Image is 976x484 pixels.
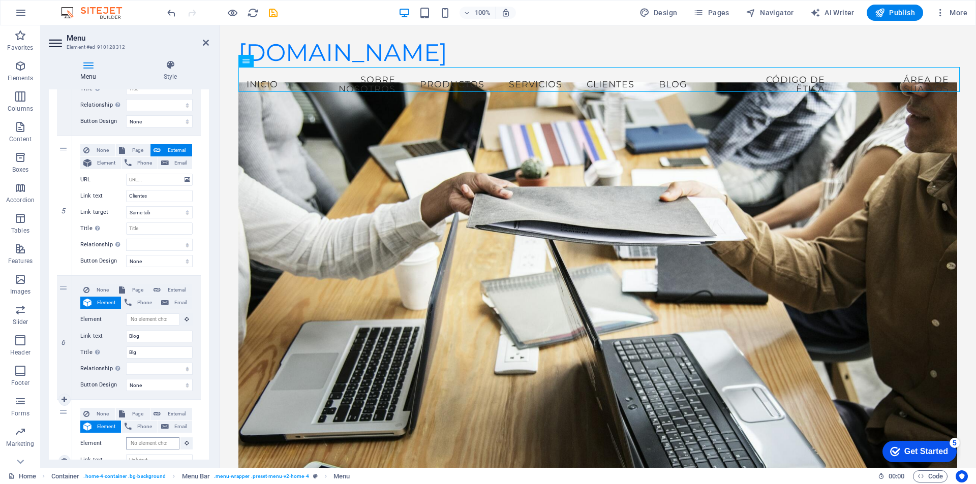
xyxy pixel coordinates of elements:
[128,408,147,420] span: Page
[80,284,115,296] button: None
[913,470,948,482] button: Code
[121,157,158,169] button: Phone
[80,437,126,449] label: Element
[226,7,238,19] button: Click here to leave preview mode and continue editing
[132,60,209,81] h4: Style
[126,190,193,202] input: Link text...
[95,157,118,169] span: Element
[93,144,112,156] span: None
[689,5,733,21] button: Pages
[116,284,150,296] button: Page
[460,7,496,19] button: 100%
[80,363,126,375] label: Relationship
[80,408,115,420] button: None
[80,421,121,433] button: Element
[164,408,189,420] span: External
[150,408,192,420] button: External
[867,5,923,21] button: Publish
[693,8,729,18] span: Pages
[80,255,126,267] label: Button Design
[267,7,279,19] button: save
[918,470,943,482] span: Code
[806,5,859,21] button: AI Writer
[80,297,121,309] button: Element
[80,99,126,111] label: Relationship
[116,144,150,156] button: Page
[313,473,318,479] i: This element is a customizable preset
[878,470,905,482] h6: Session time
[931,5,971,21] button: More
[166,7,177,19] i: Undo: Change menu items (Ctrl+Z)
[6,5,80,26] div: Get Started 5 items remaining, 0% complete
[80,190,126,202] label: Link text
[80,174,126,186] label: URL
[56,207,71,215] em: 5
[9,135,32,143] p: Content
[8,470,36,482] a: Click to cancel selection. Double-click to open Pages
[889,470,904,482] span: 00 00
[80,157,121,169] button: Element
[501,8,510,17] i: On resize automatically adjust zoom level to fit chosen device.
[182,470,210,482] span: Click to select. Double-click to edit
[164,284,189,296] span: External
[158,297,192,309] button: Email
[10,348,30,357] p: Header
[247,7,259,19] button: reload
[93,284,112,296] span: None
[7,44,33,52] p: Favorites
[128,144,147,156] span: Page
[742,5,798,21] button: Navigator
[896,472,897,480] span: :
[164,144,189,156] span: External
[51,470,80,482] span: Click to select. Double-click to edit
[126,346,193,359] input: Title
[126,330,193,342] input: Link text...
[11,409,29,417] p: Forms
[135,297,155,309] span: Phone
[150,144,192,156] button: External
[121,421,158,433] button: Phone
[935,8,967,18] span: More
[80,239,126,251] label: Relationship
[126,313,179,326] input: No element chosen
[93,408,112,420] span: None
[172,157,189,169] span: Email
[956,470,968,482] button: Usercentrics
[49,60,132,81] h4: Menu
[810,8,855,18] span: AI Writer
[80,454,126,466] label: Link text
[73,2,83,12] div: 5
[121,297,158,309] button: Phone
[27,11,71,20] div: Get Started
[80,144,115,156] button: None
[51,470,350,482] nav: breadcrumb
[214,470,309,482] span: . menu-wrapper .preset-menu-v2-home-4
[6,440,34,448] p: Marketing
[80,222,126,235] label: Title
[11,227,29,235] p: Tables
[67,34,209,43] h2: Menu
[635,5,682,21] div: Design (Ctrl+Alt+Y)
[247,7,259,19] i: Reload page
[10,287,31,296] p: Images
[8,74,34,82] p: Elements
[13,318,28,326] p: Slider
[126,437,179,449] input: No element chosen
[56,338,71,346] em: 6
[158,157,192,169] button: Email
[172,421,189,433] span: Email
[267,7,279,19] i: Save (Ctrl+S)
[135,157,155,169] span: Phone
[80,346,126,359] label: Title
[80,115,126,127] label: Button Design
[135,421,155,433] span: Phone
[8,257,33,265] p: Features
[172,297,189,309] span: Email
[475,7,491,19] h6: 100%
[95,421,118,433] span: Element
[126,222,193,235] input: Title
[126,454,193,466] input: Link text...
[746,8,794,18] span: Navigator
[6,196,35,204] p: Accordion
[639,8,678,18] span: Design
